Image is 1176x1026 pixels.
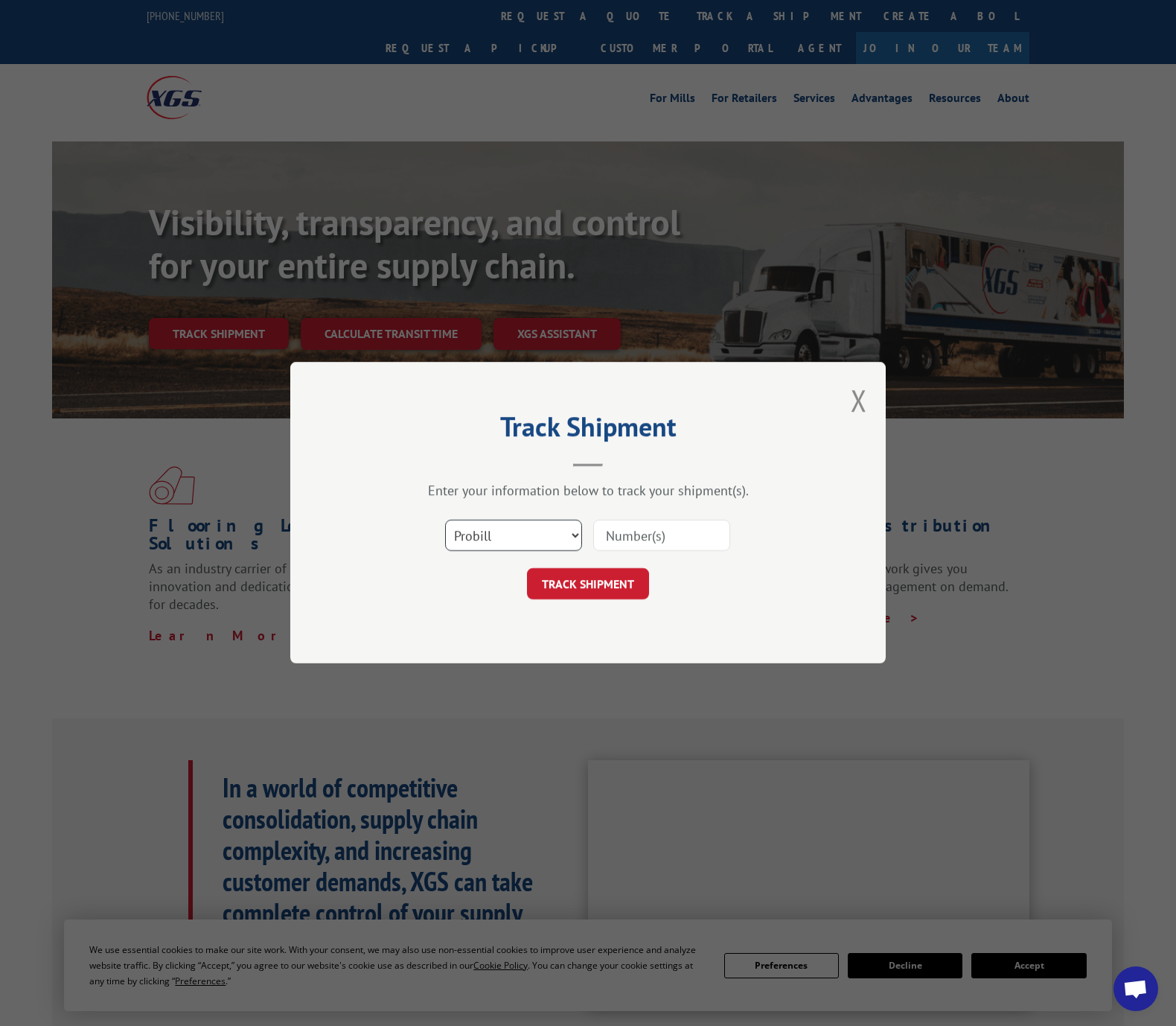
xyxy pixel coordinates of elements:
input: Number(s) [593,520,730,552]
button: Close modal [851,380,867,420]
div: Enter your information below to track your shipment(s). [365,482,811,500]
div: Open chat [1113,966,1158,1011]
h2: Track Shipment [365,416,811,445]
button: TRACK SHIPMENT [527,569,649,600]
